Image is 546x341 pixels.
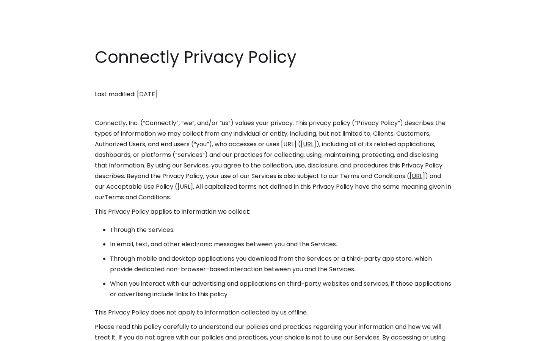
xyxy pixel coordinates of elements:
[301,140,316,149] a: [URL]
[110,278,451,300] li: When you interact with our advertising and applications on third-party websites and services, if ...
[409,172,425,180] a: [URL]
[95,118,451,203] p: Connectly, Inc. (“Connectly”, “we”, and/or “us”) values your privacy. This privacy policy (“Priva...
[8,327,45,338] aside: Language selected: English
[95,103,451,114] p: ‍
[95,89,451,100] p: Last modified: [DATE]
[110,239,451,250] li: In email, text, and other electronic messages between you and the Services.
[110,225,451,235] li: Through the Services.
[95,45,451,69] h1: Connectly Privacy Policy
[105,193,170,202] a: Terms and Conditions
[95,206,451,217] p: This Privacy Policy applies to information we collect:
[110,253,451,275] li: Through mobile and desktop applications you download from the Services or a third-party app store...
[95,307,451,318] p: This Privacy Policy does not apply to information collected by us offline.
[95,75,451,85] p: ‍
[15,328,45,338] ul: Language list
